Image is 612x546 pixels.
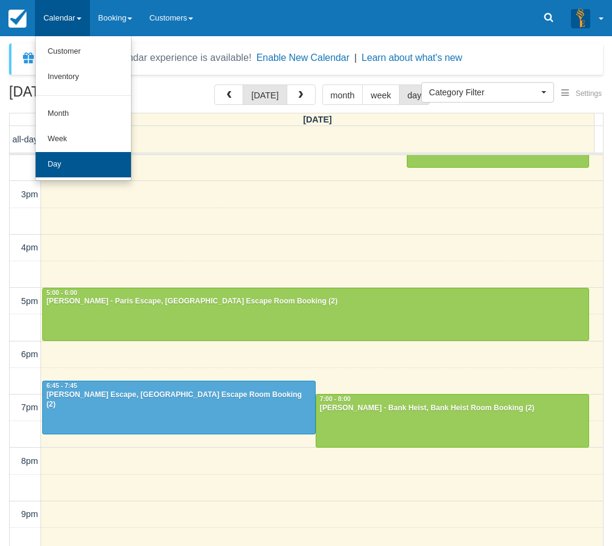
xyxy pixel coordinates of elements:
[46,297,585,306] div: [PERSON_NAME] - Paris Escape, [GEOGRAPHIC_DATA] Escape Room Booking (2)
[46,390,312,410] div: [PERSON_NAME] Escape, [GEOGRAPHIC_DATA] Escape Room Booking (2)
[554,85,609,103] button: Settings
[36,39,131,65] a: Customer
[399,84,430,105] button: day
[429,86,538,98] span: Category Filter
[36,65,131,90] a: Inventory
[46,383,77,389] span: 6:45 - 7:45
[36,152,131,177] a: Day
[36,127,131,152] a: Week
[42,381,316,434] a: 6:45 - 7:45[PERSON_NAME] Escape, [GEOGRAPHIC_DATA] Escape Room Booking (2)
[21,296,38,306] span: 5pm
[303,115,332,124] span: [DATE]
[36,101,131,127] a: Month
[362,84,400,105] button: week
[21,349,38,359] span: 6pm
[243,84,287,105] button: [DATE]
[21,456,38,466] span: 8pm
[21,509,38,519] span: 9pm
[319,404,585,413] div: [PERSON_NAME] - Bank Heist, Bank Heist Room Booking (2)
[40,51,252,65] div: A new Booking Calendar experience is available!
[576,89,602,98] span: Settings
[21,243,38,252] span: 4pm
[571,8,590,28] img: A3
[362,52,462,63] a: Learn about what's new
[320,396,351,402] span: 7:00 - 8:00
[42,288,589,341] a: 5:00 - 6:00[PERSON_NAME] - Paris Escape, [GEOGRAPHIC_DATA] Escape Room Booking (2)
[13,135,38,144] span: all-day
[9,84,162,107] h2: [DATE]
[421,82,554,103] button: Category Filter
[46,290,77,296] span: 5:00 - 6:00
[257,52,349,64] button: Enable New Calendar
[354,52,357,63] span: |
[21,189,38,199] span: 3pm
[322,84,363,105] button: month
[35,36,132,181] ul: Calendar
[316,394,589,447] a: 7:00 - 8:00[PERSON_NAME] - Bank Heist, Bank Heist Room Booking (2)
[8,10,27,28] img: checkfront-main-nav-mini-logo.png
[21,402,38,412] span: 7pm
